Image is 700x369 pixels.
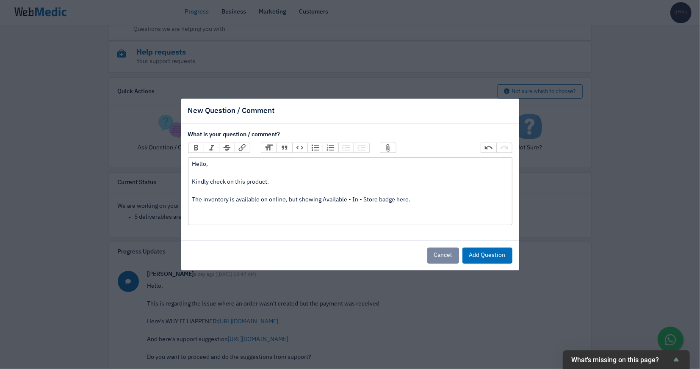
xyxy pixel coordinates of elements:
button: Numbers [323,143,338,152]
button: Redo [496,143,512,152]
button: Decrease Level [338,143,354,152]
button: Strikethrough [219,143,234,152]
button: Show survey - What's missing on this page? [571,355,681,365]
button: Attach Files [380,143,396,152]
button: Bullets [307,143,323,152]
button: Add Question [462,248,512,264]
button: Heading [261,143,277,152]
h5: New Question / Comment [188,105,275,116]
button: Link [235,143,250,152]
button: Undo [481,143,496,152]
button: Quote [277,143,292,152]
div: Hello, Kindly check on this product. The inventory is available on online, but showing Available ... [192,160,508,222]
button: Code [292,143,307,152]
button: Bold [188,143,204,152]
span: What's missing on this page? [571,356,671,364]
button: Italic [204,143,219,152]
button: Increase Level [354,143,369,152]
button: Cancel [427,248,459,264]
strong: What is your question / comment? [188,132,280,138]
